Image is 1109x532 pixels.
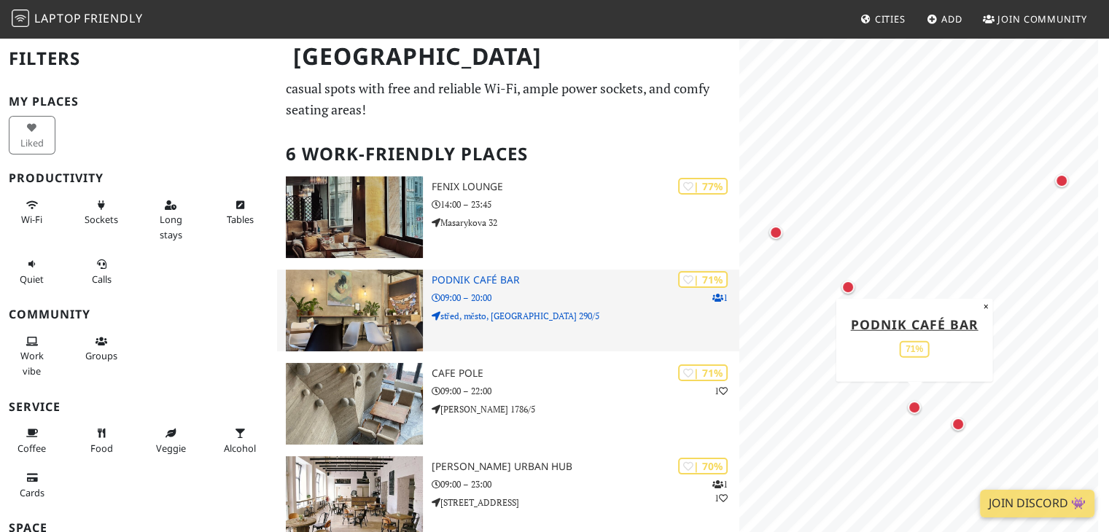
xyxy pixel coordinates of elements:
h3: Fenix Lounge [432,181,740,193]
button: Work vibe [9,329,55,383]
button: Calls [78,252,125,291]
a: Join Community [977,6,1093,32]
div: Map marker [905,364,924,383]
span: Join Community [997,12,1087,26]
span: Credit cards [20,486,44,499]
span: Add [941,12,962,26]
p: [PERSON_NAME] 1786/5 [432,402,740,416]
h3: Podnik café bar [432,274,740,286]
span: Work-friendly tables [227,213,254,226]
a: Join Discord 👾 [980,490,1094,517]
h2: 6 Work-Friendly Places [286,132,731,176]
div: Map marker [838,278,857,297]
img: Podnik café bar [286,270,422,351]
div: Map marker [766,223,785,242]
a: Cities [855,6,911,32]
span: Group tables [85,349,117,362]
span: Cities [875,12,906,26]
button: Cards [9,466,55,504]
button: Alcohol [217,421,263,460]
button: Wi-Fi [9,193,55,232]
a: cafe POLE | 71% 1 cafe POLE 09:00 – 22:00 [PERSON_NAME] 1786/5 [277,363,739,445]
span: Friendly [84,10,142,26]
p: 09:00 – 22:00 [432,384,740,398]
span: Laptop [34,10,82,26]
button: Coffee [9,421,55,460]
a: LaptopFriendly LaptopFriendly [12,7,143,32]
p: 09:00 – 20:00 [432,291,740,305]
div: | 70% [678,458,728,474]
img: cafe POLE [286,363,422,445]
button: Food [78,421,125,460]
p: 09:00 – 23:00 [432,477,740,491]
h3: cafe POLE [432,367,740,380]
p: [STREET_ADDRESS] [432,496,740,509]
img: Fenix Lounge [286,176,422,258]
div: | 71% [678,271,728,288]
p: střed, město, [GEOGRAPHIC_DATA] 290/5 [432,309,740,323]
button: Groups [78,329,125,368]
button: Tables [217,193,263,232]
a: Podnik café bar | 71% 1 Podnik café bar 09:00 – 20:00 střed, město, [GEOGRAPHIC_DATA] 290/5 [277,270,739,351]
h3: Productivity [9,171,268,185]
h1: [GEOGRAPHIC_DATA] [281,36,736,77]
span: Video/audio calls [92,273,112,286]
span: Power sockets [85,213,118,226]
div: Map marker [905,398,924,417]
div: Map marker [949,415,968,434]
a: Podnik café bar [851,315,978,332]
span: Veggie [156,442,186,455]
h3: Community [9,308,268,321]
div: Map marker [1052,171,1071,190]
span: Coffee [17,442,46,455]
button: Long stays [147,193,194,246]
h2: Filters [9,36,268,81]
button: Close popup [978,298,992,314]
span: Alcohol [224,442,256,455]
div: 71% [900,340,929,357]
span: Stable Wi-Fi [21,213,42,226]
p: Masarykova 32 [432,216,740,230]
button: Quiet [9,252,55,291]
a: Fenix Lounge | 77% Fenix Lounge 14:00 – 23:45 Masarykova 32 [277,176,739,258]
p: 14:00 – 23:45 [432,197,740,211]
a: Add [921,6,968,32]
div: | 77% [678,178,728,195]
h3: My Places [9,95,268,109]
span: Long stays [160,213,182,240]
p: 1 [715,384,728,398]
p: 1 [712,291,728,305]
p: 1 1 [712,477,728,505]
button: Sockets [78,193,125,232]
h3: [PERSON_NAME] Urban Hub [432,461,740,473]
div: | 71% [678,364,728,381]
span: Food [90,442,113,455]
h3: Service [9,400,268,414]
span: Quiet [20,273,44,286]
button: Veggie [147,421,194,460]
span: People working [20,349,44,377]
img: LaptopFriendly [12,9,29,27]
